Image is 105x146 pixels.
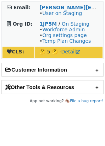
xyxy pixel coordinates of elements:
[61,49,80,54] a: Detail
[13,5,31,10] strong: Email:
[39,27,91,44] span: • • •
[42,10,82,16] a: User on Staging
[42,27,85,32] a: Workforce Admin
[2,63,103,76] h2: Customer Information
[13,21,33,27] strong: Org ID:
[39,10,82,16] span: •
[35,47,103,58] td: 🤔 5 🤔 -
[59,21,60,27] strong: /
[2,80,103,94] h2: Other Tools & Resources
[39,21,57,27] a: 1JP5M
[42,38,91,44] a: Temp Plan Changes
[70,99,104,103] a: File a bug report!
[7,49,24,54] strong: CLS:
[42,32,87,38] a: Org settings page
[1,98,104,105] footer: App not working? 🪳
[62,21,89,27] a: On Staging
